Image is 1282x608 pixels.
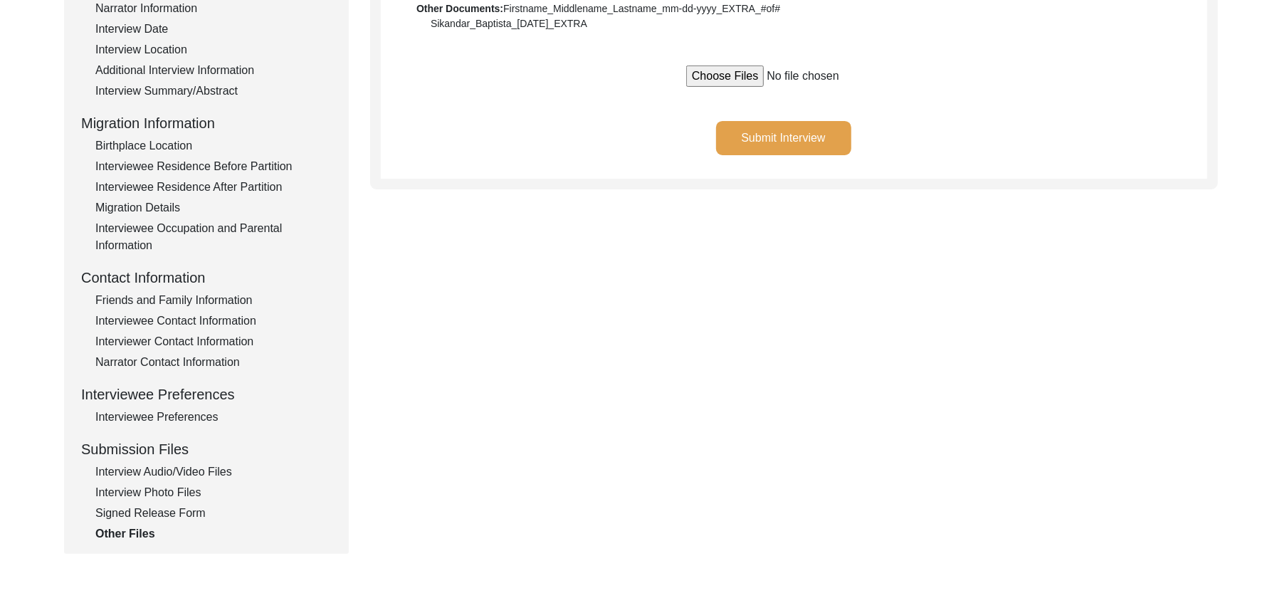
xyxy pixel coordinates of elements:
div: Interviewee Occupation and Parental Information [95,220,332,254]
div: Interview Summary/Abstract [95,83,332,100]
div: Interviewee Residence Before Partition [95,158,332,175]
div: Migration Details [95,199,332,216]
div: Interviewee Preferences [81,384,332,405]
div: Interview Audio/Video Files [95,463,332,481]
div: Interview Date [95,21,332,38]
div: Interviewee Residence After Partition [95,179,332,196]
div: Birthplace Location [95,137,332,154]
div: Interviewee Preferences [95,409,332,426]
div: Friends and Family Information [95,292,332,309]
div: Additional Interview Information [95,62,332,79]
div: Signed Release Form [95,505,332,522]
div: Interview Location [95,41,332,58]
div: Other Files [95,525,332,543]
div: Interviewer Contact Information [95,333,332,350]
div: Contact Information [81,267,332,288]
button: Submit Interview [716,121,851,155]
div: Submission Files [81,439,332,460]
b: Other Documents: [416,3,503,14]
div: Migration Information [81,112,332,134]
div: Interviewee Contact Information [95,313,332,330]
div: Interview Photo Files [95,484,332,501]
div: Narrator Contact Information [95,354,332,371]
